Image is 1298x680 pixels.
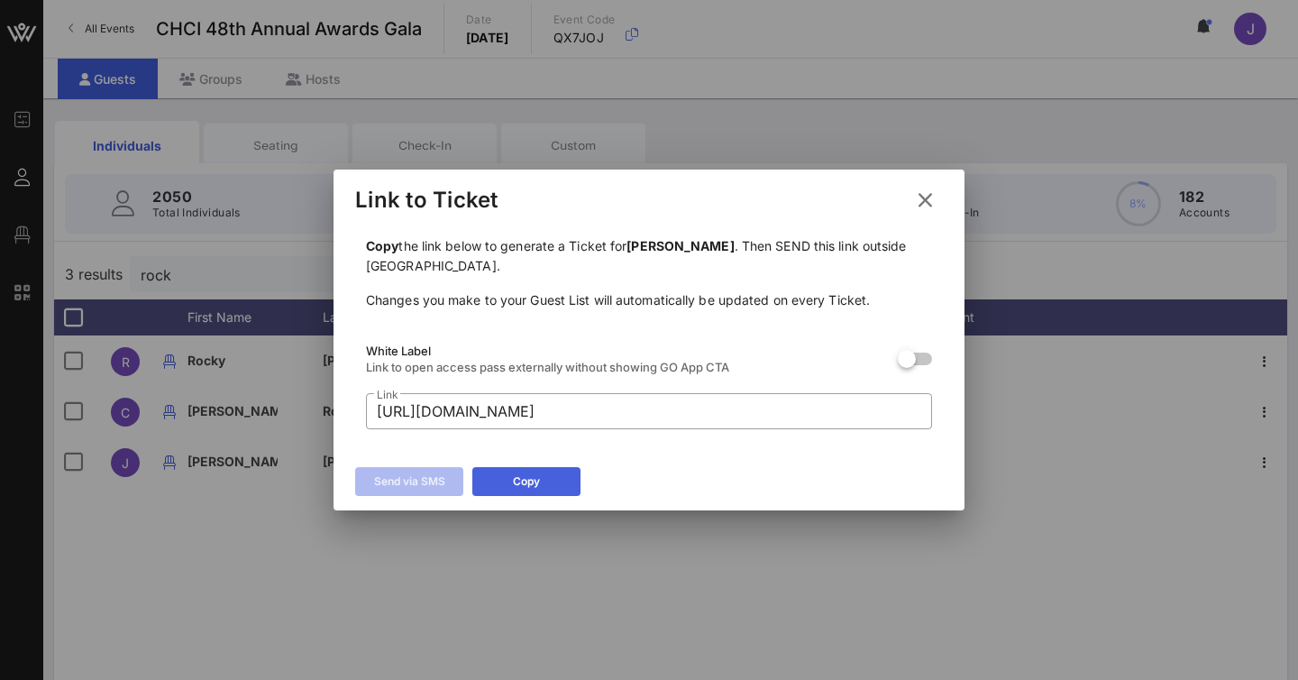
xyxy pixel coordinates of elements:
p: the link below to generate a Ticket for . Then SEND this link outside [GEOGRAPHIC_DATA]. [366,236,932,276]
p: Changes you make to your Guest List will automatically be updated on every Ticket. [366,290,932,310]
div: Link to open access pass externally without showing GO App CTA [366,360,883,374]
div: Link to Ticket [355,187,498,214]
button: Copy [472,467,580,496]
div: White Label [366,344,883,358]
div: Copy [513,473,540,491]
label: Link [377,388,398,401]
div: Send via SMS [374,473,445,491]
b: [PERSON_NAME] [626,238,734,253]
b: Copy [366,238,398,253]
button: Send via SMS [355,467,463,496]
